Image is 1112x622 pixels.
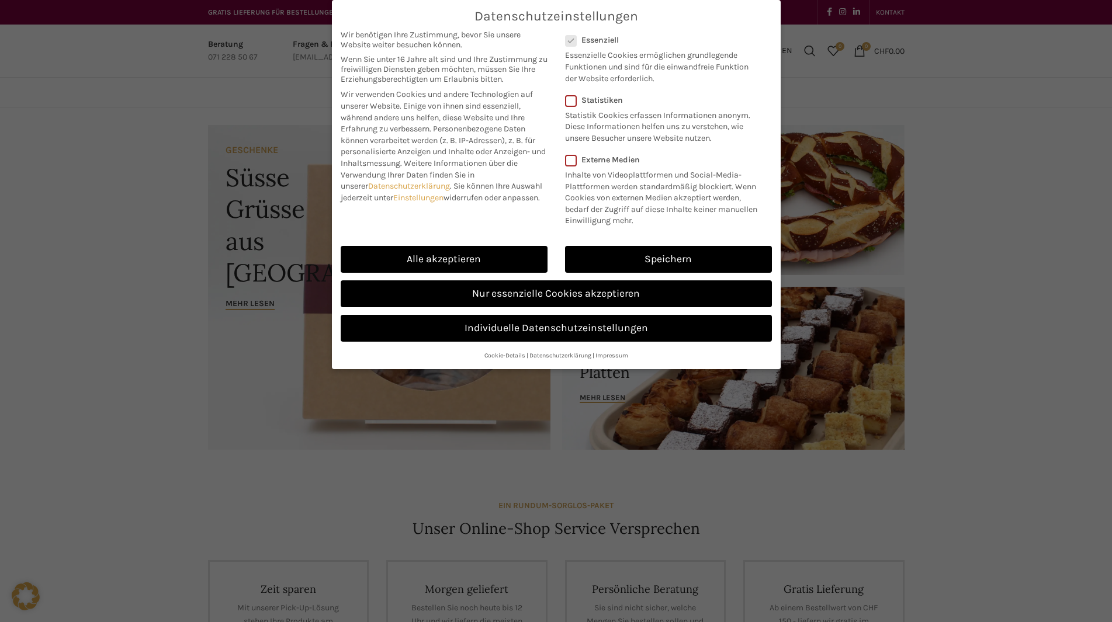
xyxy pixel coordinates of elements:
p: Essenzielle Cookies ermöglichen grundlegende Funktionen und sind für die einwandfreie Funktion de... [565,45,757,84]
label: Externe Medien [565,155,764,165]
span: Personenbezogene Daten können verarbeitet werden (z. B. IP-Adressen), z. B. für personalisierte A... [341,124,546,168]
span: Wir benötigen Ihre Zustimmung, bevor Sie unsere Website weiter besuchen können. [341,30,548,50]
a: Cookie-Details [484,352,525,359]
label: Statistiken [565,95,757,105]
span: Wir verwenden Cookies und andere Technologien auf unserer Website. Einige von ihnen sind essenzie... [341,89,533,134]
a: Individuelle Datenschutzeinstellungen [341,315,772,342]
span: Sie können Ihre Auswahl jederzeit unter widerrufen oder anpassen. [341,181,542,203]
a: Impressum [595,352,628,359]
a: Datenschutzerklärung [529,352,591,359]
span: Weitere Informationen über die Verwendung Ihrer Daten finden Sie in unserer . [341,158,518,191]
span: Wenn Sie unter 16 Jahre alt sind und Ihre Zustimmung zu freiwilligen Diensten geben möchten, müss... [341,54,548,84]
p: Statistik Cookies erfassen Informationen anonym. Diese Informationen helfen uns zu verstehen, wie... [565,105,757,144]
a: Datenschutzerklärung [368,181,450,191]
a: Einstellungen [393,193,444,203]
a: Speichern [565,246,772,273]
span: Datenschutzeinstellungen [474,9,638,24]
label: Essenziell [565,35,757,45]
p: Inhalte von Videoplattformen und Social-Media-Plattformen werden standardmäßig blockiert. Wenn Co... [565,165,764,227]
a: Alle akzeptieren [341,246,548,273]
a: Nur essenzielle Cookies akzeptieren [341,280,772,307]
